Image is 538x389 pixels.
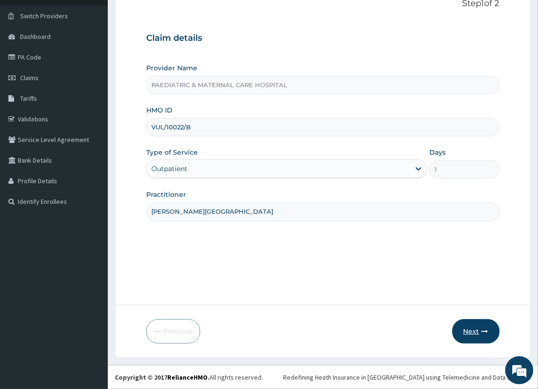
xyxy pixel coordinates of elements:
[5,256,179,289] textarea: Type your message and hit 'Enter'
[151,164,187,173] div: Outpatient
[146,202,499,221] input: Enter Name
[146,190,186,199] label: Practitioner
[146,63,197,73] label: Provider Name
[167,373,208,382] a: RelianceHMO
[146,148,198,157] label: Type of Service
[146,319,200,344] button: Previous
[54,118,129,213] span: We're online!
[146,105,172,115] label: HMO ID
[20,12,68,20] span: Switch Providers
[20,94,37,103] span: Tariffs
[283,373,531,382] div: Redefining Heath Insurance in [GEOGRAPHIC_DATA] using Telemedicine and Data Science!
[146,118,499,136] input: Enter HMO ID
[452,319,500,344] button: Next
[429,148,446,157] label: Days
[146,33,499,44] h3: Claim details
[49,52,157,65] div: Chat with us now
[17,47,38,70] img: d_794563401_company_1708531726252_794563401
[115,373,209,382] strong: Copyright © 2017 .
[20,74,38,82] span: Claims
[20,32,51,41] span: Dashboard
[108,365,538,389] footer: All rights reserved.
[154,5,176,27] div: Minimize live chat window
